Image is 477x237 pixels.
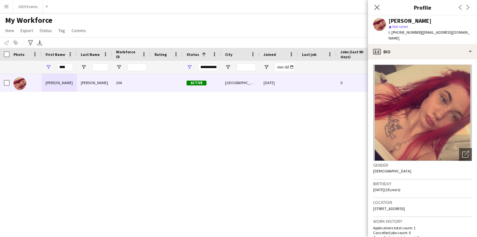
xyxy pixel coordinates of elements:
input: First Name Filter Input [57,63,73,71]
span: Joined [264,52,276,57]
h3: Profile [368,3,477,12]
span: Comms [71,28,86,33]
span: My Workforce [5,15,52,25]
span: Jobs (last 90 days) [340,49,367,59]
span: [DATE] (18 years) [373,187,400,192]
div: 0 [337,74,378,92]
input: Last Name Filter Input [92,63,108,71]
input: Workforce ID Filter Input [128,63,147,71]
span: Last job [302,52,316,57]
div: [DATE] [260,74,298,92]
p: Cancelled jobs count: 0 [373,230,472,235]
button: 2025 Events [13,0,43,13]
h3: Location [373,199,472,205]
h3: Work history [373,218,472,224]
span: | [EMAIL_ADDRESS][DOMAIN_NAME] [389,30,470,40]
button: Open Filter Menu [46,64,51,70]
button: Open Filter Menu [264,64,269,70]
input: City Filter Input [237,63,256,71]
a: Tag [56,26,68,35]
span: First Name [46,52,65,57]
span: Status [39,28,52,33]
app-action-btn: Export XLSX [36,39,44,47]
span: City [225,52,232,57]
img: Rhiannon Harrison [13,77,26,90]
div: [PERSON_NAME] [42,74,77,92]
div: 204 [112,74,151,92]
a: Comms [69,26,88,35]
img: Crew avatar or photo [373,65,472,161]
span: t. [PHONE_NUMBER] [389,30,422,35]
button: Open Filter Menu [116,64,122,70]
h3: Gender [373,162,472,168]
div: [PERSON_NAME] [389,18,431,24]
span: Status [187,52,199,57]
button: Open Filter Menu [81,64,87,70]
span: Not rated [392,24,408,29]
span: Tag [58,28,65,33]
p: Applications total count: 1 [373,225,472,230]
span: Rating [155,52,167,57]
div: Bio [368,44,477,59]
button: Open Filter Menu [225,64,231,70]
span: Active [187,81,206,85]
span: Workforce ID [116,49,139,59]
a: Status [37,26,54,35]
span: Last Name [81,52,100,57]
span: [DEMOGRAPHIC_DATA] [373,169,411,173]
span: [STREET_ADDRESS] [373,206,405,211]
app-action-btn: Advanced filters [27,39,34,47]
input: Joined Filter Input [275,63,294,71]
a: Export [18,26,36,35]
span: Export [21,28,33,33]
div: Open photos pop-in [459,148,472,161]
button: Open Filter Menu [187,64,192,70]
span: Photo [13,52,24,57]
h3: Birthday [373,181,472,187]
div: [PERSON_NAME] [77,74,112,92]
a: View [3,26,17,35]
div: [GEOGRAPHIC_DATA] [221,74,260,92]
span: View [5,28,14,33]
